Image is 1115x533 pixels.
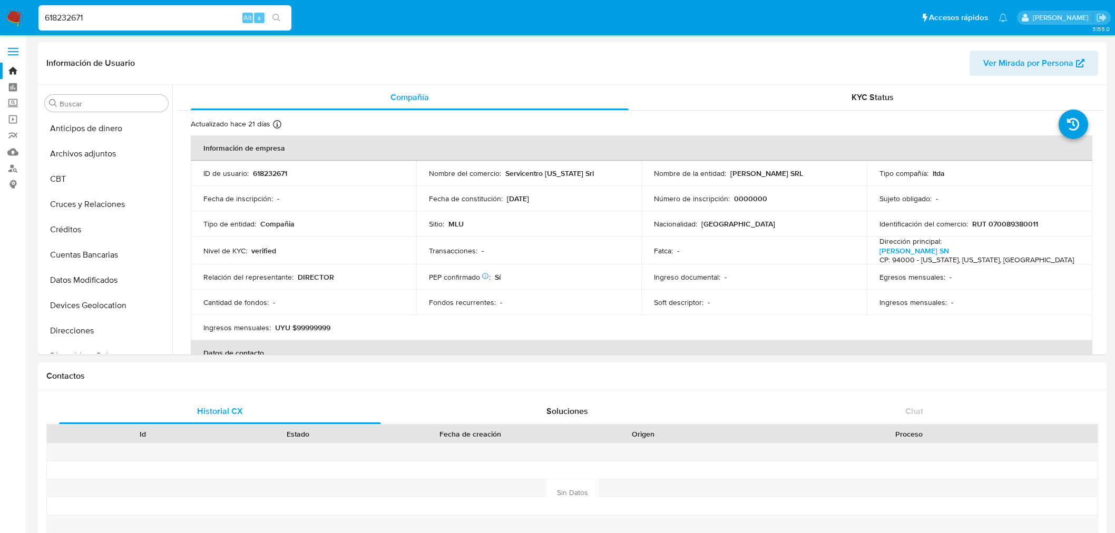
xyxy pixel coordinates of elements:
a: [PERSON_NAME] SN [879,245,949,256]
p: 0000000 [734,194,767,203]
span: Soluciones [546,405,588,417]
p: Ingresos mensuales : [879,298,947,307]
p: [PERSON_NAME] SRL [730,169,803,178]
p: Tipo compañía : [879,169,928,178]
p: [GEOGRAPHIC_DATA] [701,219,775,229]
p: verified [251,246,276,255]
p: - [936,194,938,203]
p: Sí [495,272,501,282]
div: Fecha de creación [383,429,558,439]
p: Ingresos mensuales : [203,323,271,332]
p: Actualizado hace 21 días [191,119,270,129]
th: Información de empresa [191,135,1092,161]
p: Compañia [260,219,295,229]
p: MLU [448,219,464,229]
button: Archivos adjuntos [41,141,172,166]
span: Alt [243,13,252,23]
p: Ingreso documental : [654,272,720,282]
p: Fondos recurrentes : [429,298,496,307]
span: Accesos rápidos [929,12,988,23]
p: ltda [933,169,945,178]
p: Nacionalidad : [654,219,697,229]
p: Nivel de KYC : [203,246,247,255]
p: - [950,272,952,282]
button: CBT [41,166,172,192]
p: Servicentro [US_STATE] Srl [505,169,594,178]
p: Tipo de entidad : [203,219,256,229]
button: Datos Modificados [41,268,172,293]
span: Ver Mirada por Persona [983,51,1073,76]
p: Soft descriptor : [654,298,703,307]
div: Estado [228,429,368,439]
p: Nombre de la entidad : [654,169,726,178]
button: Devices Geolocation [41,293,172,318]
div: Origen [573,429,713,439]
p: [DATE] [507,194,529,203]
div: Id [73,429,213,439]
p: Fatca : [654,246,673,255]
p: Sujeto obligado : [879,194,932,203]
p: ID de usuario : [203,169,249,178]
p: RUT 070089380011 [972,219,1038,229]
p: - [277,194,279,203]
span: Historial CX [197,405,243,417]
button: Anticipos de dinero [41,116,172,141]
p: - [677,246,679,255]
p: Fecha de constitución : [429,194,503,203]
button: Ver Mirada por Persona [970,51,1098,76]
input: Buscar usuario o caso... [38,11,291,25]
p: - [273,298,275,307]
p: Número de inscripción : [654,194,730,203]
span: KYC Status [852,91,894,103]
p: Sitio : [429,219,444,229]
span: Compañía [390,91,429,103]
a: Notificaciones [999,13,1008,22]
h4: CP: 94000 - [US_STATE], [US_STATE], [GEOGRAPHIC_DATA] [879,255,1074,265]
p: Dirección principal : [879,236,942,246]
p: gregorio.negri@mercadolibre.com [1033,13,1092,23]
p: Relación del representante : [203,272,294,282]
p: 618232671 [253,169,287,178]
p: DIRECTOR [298,272,334,282]
div: Proceso [728,429,1090,439]
h1: Contactos [46,371,1098,381]
p: - [500,298,502,307]
p: Egresos mensuales : [879,272,945,282]
p: UYU $99999999 [275,323,330,332]
p: - [951,298,953,307]
span: s [258,13,261,23]
span: Chat [905,405,923,417]
p: Cantidad de fondos : [203,298,269,307]
button: Direcciones [41,318,172,343]
button: Buscar [49,99,57,107]
input: Buscar [60,99,164,108]
p: - [725,272,727,282]
p: - [708,298,710,307]
button: search-icon [266,11,287,25]
p: - [482,246,484,255]
p: Transacciones : [429,246,477,255]
p: Nombre del comercio : [429,169,501,178]
a: Salir [1096,12,1107,23]
p: Identificación del comercio : [879,219,968,229]
p: PEP confirmado : [429,272,491,282]
button: Dispositivos Point [41,343,172,369]
button: Cuentas Bancarias [41,242,172,268]
p: Fecha de inscripción : [203,194,273,203]
th: Datos de contacto [191,340,1092,366]
button: Créditos [41,217,172,242]
h1: Información de Usuario [46,58,135,68]
button: Cruces y Relaciones [41,192,172,217]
